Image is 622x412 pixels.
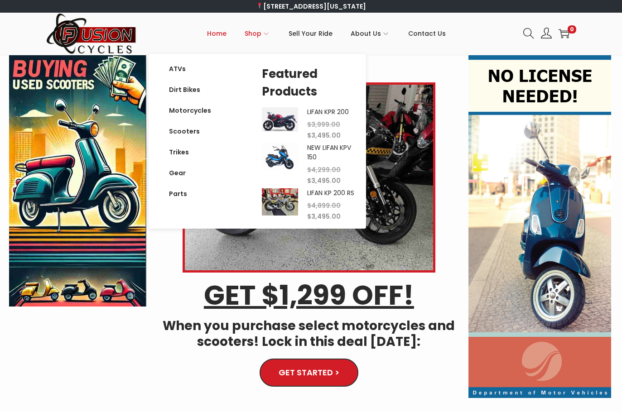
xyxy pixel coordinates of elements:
nav: Menu [160,58,220,204]
span: Home [207,22,227,45]
span: $ [307,131,311,140]
span: GET STARTED > [279,369,339,377]
span: 4,299.00 [307,165,341,174]
a: ATVs [160,58,220,79]
a: Home [207,13,227,54]
a: NEW LIFAN KPV 150 [307,143,351,162]
h4: When you purchase select motorcycles and scooters! Lock in this deal [DATE]: [160,318,458,350]
img: Product Image [262,143,298,170]
a: GET STARTED > [260,359,358,387]
u: GET $1,299 OFF! [204,276,414,314]
a: Sell Your Ride [289,13,333,54]
nav: Primary navigation [137,13,516,54]
img: Product Image [262,188,298,216]
img: Product Image [262,107,298,131]
a: Shop [245,13,270,54]
span: About Us [351,22,381,45]
span: 4,899.00 [307,201,341,210]
span: $ [307,165,311,174]
span: $ [307,212,311,221]
a: Contact Us [408,13,446,54]
a: Gear [160,163,220,183]
a: Scooters [160,121,220,142]
span: Contact Us [408,22,446,45]
a: LIFAN KPR 200 [307,107,349,116]
a: [STREET_ADDRESS][US_STATE] [256,2,366,11]
span: 3,495.00 [307,131,341,140]
a: Trikes [160,142,220,163]
span: Sell Your Ride [289,22,333,45]
a: About Us [351,13,390,54]
span: 3,495.00 [307,176,341,185]
img: Woostify retina logo [46,13,137,55]
span: 3,999.00 [307,120,340,129]
span: $ [307,201,311,210]
span: $ [307,120,311,129]
img: 📍 [256,3,263,9]
a: Parts [160,183,220,204]
span: Shop [245,22,261,45]
a: LIFAN KP 200 RS [307,188,354,197]
a: 0 [559,28,569,39]
a: Motorcycles [160,100,220,121]
span: 3,495.00 [307,212,341,221]
h5: Featured Products [262,65,355,101]
span: $ [307,176,311,185]
a: Dirt Bikes [160,79,220,100]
